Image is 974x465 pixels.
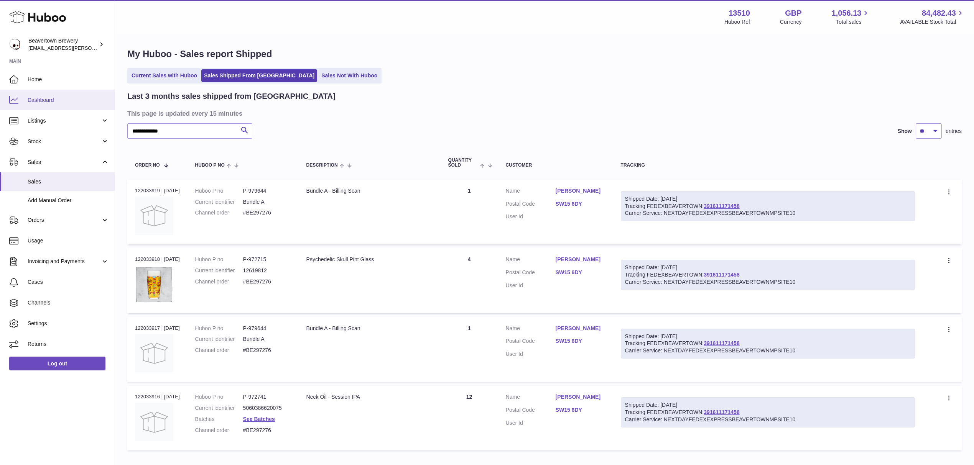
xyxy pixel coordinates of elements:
[441,248,498,313] td: 4
[135,187,180,194] div: 122033919 | [DATE]
[898,128,912,135] label: Show
[243,336,291,343] dd: Bundle A
[201,69,317,82] a: Sales Shipped From [GEOGRAPHIC_DATA]
[506,256,556,265] dt: Name
[625,347,911,354] div: Carrier Service: NEXTDAYFEDEXEXPRESSBEAVERTOWNMPSITE10
[243,209,291,216] dd: #BE297276
[306,187,433,195] div: Bundle A - Billing Scan
[506,325,556,334] dt: Name
[306,256,433,263] div: Psychedelic Skull Pint Glass
[135,325,180,332] div: 122033917 | [DATE]
[28,258,101,265] span: Invoicing and Payments
[506,350,556,358] dt: User Id
[625,264,911,271] div: Shipped Date: [DATE]
[243,278,291,285] dd: #BE297276
[780,18,802,26] div: Currency
[625,210,911,217] div: Carrier Service: NEXTDAYFEDEXEXPRESSBEAVERTOWNMPSITE10
[704,272,739,278] a: 391611171458
[28,45,154,51] span: [EMAIL_ADDRESS][PERSON_NAME][DOMAIN_NAME]
[625,278,911,286] div: Carrier Service: NEXTDAYFEDEXEXPRESSBEAVERTOWNMPSITE10
[9,357,105,370] a: Log out
[195,416,243,423] dt: Batches
[28,341,109,348] span: Returns
[785,8,801,18] strong: GBP
[28,299,109,306] span: Channels
[127,109,960,118] h3: This page is updated every 15 minutes
[319,69,380,82] a: Sales Not With Huboo
[621,260,915,290] div: Tracking FEDEXBEAVERTOWN:
[506,419,556,427] dt: User Id
[900,8,965,26] a: 84,482.43 AVAILABLE Stock Total
[556,393,605,401] a: [PERSON_NAME]
[704,203,739,209] a: 391611171458
[621,191,915,221] div: Tracking FEDEXBEAVERTOWN:
[506,337,556,347] dt: Postal Code
[448,158,479,168] span: Quantity Sold
[243,267,291,274] dd: 12619812
[625,416,911,423] div: Carrier Service: NEXTDAYFEDEXEXPRESSBEAVERTOWNMPSITE10
[195,404,243,412] dt: Current identifier
[306,163,338,168] span: Description
[621,329,915,359] div: Tracking FEDEXBEAVERTOWN:
[195,278,243,285] dt: Channel order
[195,256,243,263] dt: Huboo P no
[28,117,101,124] span: Listings
[135,196,173,235] img: no-photo.jpg
[832,8,862,18] span: 1,056.13
[135,393,180,400] div: 122033916 | [DATE]
[621,163,915,168] div: Tracking
[441,386,498,450] td: 12
[28,76,109,83] span: Home
[195,427,243,434] dt: Channel order
[28,138,101,145] span: Stock
[135,256,180,263] div: 122033918 | [DATE]
[946,128,962,135] span: entries
[129,69,200,82] a: Current Sales with Huboo
[556,187,605,195] a: [PERSON_NAME]
[556,269,605,276] a: SW15 6DY
[243,416,275,422] a: See Batches
[28,278,109,286] span: Cases
[28,159,101,166] span: Sales
[704,409,739,415] a: 391611171458
[243,256,291,263] dd: P-972715
[195,198,243,206] dt: Current identifier
[9,39,21,50] img: kit.lowe@beavertownbrewery.co.uk
[195,393,243,401] dt: Huboo P no
[556,200,605,208] a: SW15 6DY
[243,347,291,354] dd: #BE297276
[704,340,739,346] a: 391611171458
[195,336,243,343] dt: Current identifier
[195,187,243,195] dt: Huboo P no
[724,18,750,26] div: Huboo Ref
[195,325,243,332] dt: Huboo P no
[135,334,173,372] img: no-photo.jpg
[621,397,915,427] div: Tracking FEDEXBEAVERTOWN:
[922,8,956,18] span: 84,482.43
[836,18,870,26] span: Total sales
[556,325,605,332] a: [PERSON_NAME]
[625,195,911,203] div: Shipped Date: [DATE]
[195,267,243,274] dt: Current identifier
[306,393,433,401] div: Neck Oil - Session IPA
[135,163,160,168] span: Order No
[900,18,965,26] span: AVAILABLE Stock Total
[625,333,911,340] div: Shipped Date: [DATE]
[28,237,109,244] span: Usage
[243,404,291,412] dd: 5060386620075
[506,163,605,168] div: Customer
[556,406,605,414] a: SW15 6DY
[506,200,556,210] dt: Postal Code
[625,401,911,409] div: Shipped Date: [DATE]
[28,216,101,224] span: Orders
[28,97,109,104] span: Dashboard
[135,403,173,441] img: no-photo.jpg
[441,317,498,382] td: 1
[195,209,243,216] dt: Channel order
[243,427,291,434] dd: #BE297276
[28,320,109,327] span: Settings
[556,256,605,263] a: [PERSON_NAME]
[506,213,556,220] dt: User Id
[506,269,556,278] dt: Postal Code
[506,187,556,196] dt: Name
